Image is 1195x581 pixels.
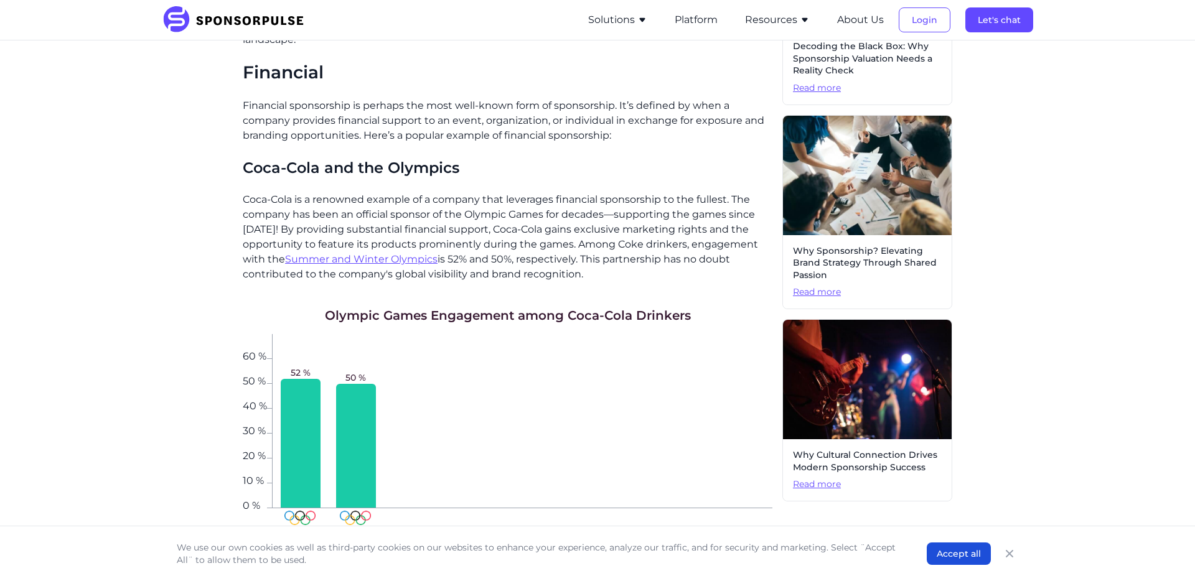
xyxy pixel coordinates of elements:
[837,12,884,27] button: About Us
[899,14,950,26] a: Login
[243,501,267,508] span: 0 %
[783,320,952,439] img: Neza Dolmo courtesy of Unsplash
[291,366,311,379] span: 52 %
[783,116,952,235] img: Photo by Getty Images courtesy of Unsplash
[243,376,267,384] span: 50 %
[793,245,942,282] span: Why Sponsorship? Elevating Brand Strategy Through Shared Passion
[1133,521,1195,581] iframe: Chat Widget
[325,307,691,324] h1: Olympic Games Engagement among Coca-Cola Drinkers
[588,12,647,27] button: Solutions
[285,253,438,265] a: Summer and Winter Olympics
[243,426,267,434] span: 30 %
[243,401,267,409] span: 40 %
[243,192,772,282] p: Coca-Cola is a renowned example of a company that leverages financial sponsorship to the fullest....
[675,12,718,27] button: Platform
[899,7,950,32] button: Login
[837,14,884,26] a: About Us
[782,319,952,501] a: Why Cultural Connection Drives Modern Sponsorship SuccessRead more
[243,98,772,143] p: Financial sponsorship is perhaps the most well-known form of sponsorship. It’s defined by when a ...
[1001,545,1018,562] button: Close
[162,6,313,34] img: SponsorPulse
[675,14,718,26] a: Platform
[243,476,267,483] span: 10 %
[793,286,942,299] span: Read more
[345,371,366,384] span: 50 %
[965,7,1033,32] button: Let's chat
[243,158,772,177] h3: Coca-Cola and the Olympics
[793,40,942,77] span: Decoding the Black Box: Why Sponsorship Valuation Needs a Reality Check
[782,115,952,309] a: Why Sponsorship? Elevating Brand Strategy Through Shared PassionRead more
[965,14,1033,26] a: Let's chat
[745,12,810,27] button: Resources
[793,478,942,491] span: Read more
[927,542,991,565] button: Accept all
[243,351,267,359] span: 60 %
[243,62,772,83] h2: Financial
[793,449,942,473] span: Why Cultural Connection Drives Modern Sponsorship Success
[177,541,902,566] p: We use our own cookies as well as third-party cookies on our websites to enhance your experience,...
[243,451,267,458] span: 20 %
[793,82,942,95] span: Read more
